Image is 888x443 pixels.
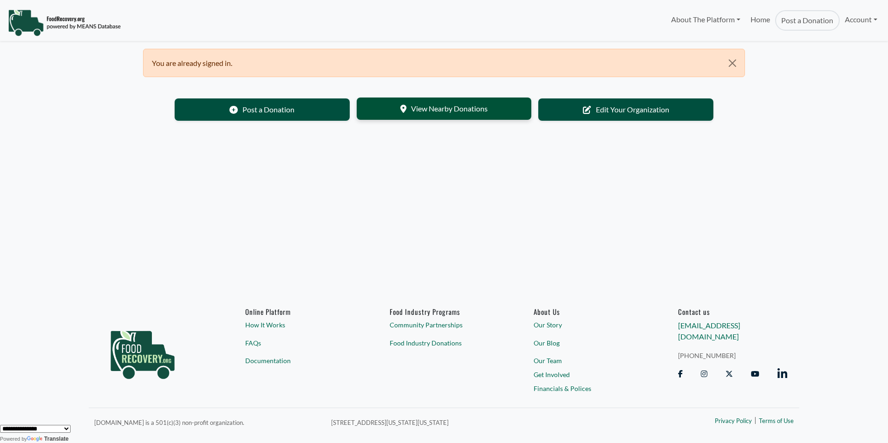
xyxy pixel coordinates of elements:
[534,320,643,330] a: Our Story
[101,307,184,396] img: food_recovery_green_logo-76242d7a27de7ed26b67be613a865d9c9037ba317089b267e0515145e5e51427.png
[678,350,787,360] a: [PHONE_NUMBER]
[94,417,320,428] p: [DOMAIN_NAME] is a 501(c)(3) non-profit organization.
[245,356,354,365] a: Documentation
[759,417,794,426] a: Terms of Use
[534,307,643,316] a: About Us
[245,307,354,316] h6: Online Platform
[715,417,752,426] a: Privacy Policy
[754,414,757,425] span: |
[840,10,882,29] a: Account
[8,9,121,37] img: NavigationLogo_FoodRecovery-91c16205cd0af1ed486a0f1a7774a6544ea792ac00100771e7dd3ec7c0e58e41.png
[534,383,643,393] a: Financials & Polices
[245,338,354,347] a: FAQs
[390,338,499,347] a: Food Industry Donations
[390,320,499,330] a: Community Partnerships
[666,10,745,29] a: About The Platform
[534,338,643,347] a: Our Blog
[245,320,354,330] a: How It Works
[331,417,616,428] p: [STREET_ADDRESS][US_STATE][US_STATE]
[678,307,787,316] h6: Contact us
[721,49,744,77] button: Close
[143,49,745,77] div: You are already signed in.
[357,98,532,120] a: View Nearby Donations
[775,10,839,31] a: Post a Donation
[534,370,643,379] a: Get Involved
[175,98,350,121] a: Post a Donation
[678,321,740,341] a: [EMAIL_ADDRESS][DOMAIN_NAME]
[27,436,44,443] img: Google Translate
[534,356,643,365] a: Our Team
[538,98,713,121] a: Edit Your Organization
[745,10,775,31] a: Home
[27,436,69,442] a: Translate
[390,307,499,316] h6: Food Industry Programs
